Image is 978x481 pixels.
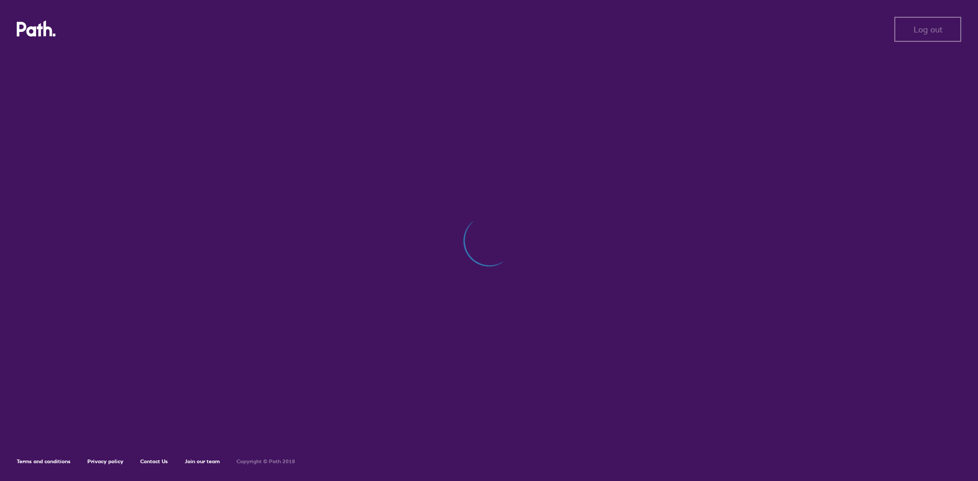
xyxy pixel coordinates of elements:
a: Terms and conditions [17,458,71,465]
button: Log out [894,17,961,42]
a: Contact Us [140,458,168,465]
a: Privacy policy [87,458,123,465]
h6: Copyright © Path 2018 [237,458,295,465]
span: Log out [914,25,942,34]
a: Join our team [185,458,220,465]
